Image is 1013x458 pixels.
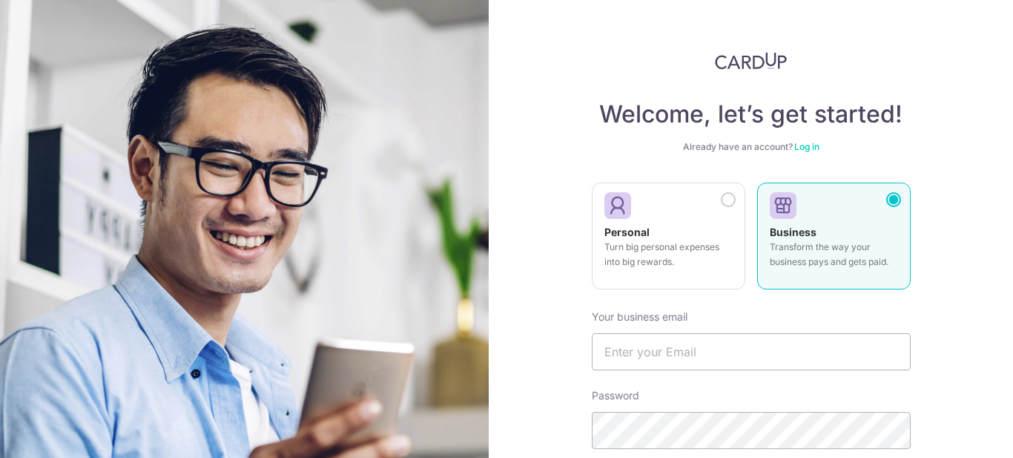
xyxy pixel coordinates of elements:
a: Business Transform the way your business pays and gets paid. [757,183,911,298]
p: Transform the way your business pays and gets paid. [770,240,898,269]
strong: Business [770,226,816,238]
label: Password [592,388,639,403]
a: Personal Turn big personal expenses into big rewards. [592,183,745,298]
strong: Personal [604,226,650,238]
h4: Welcome, let’s get started! [592,99,911,129]
label: Your business email [592,310,687,324]
input: Enter your Email [592,333,911,370]
img: CardUp Logo [715,52,788,70]
a: Log in [794,141,819,152]
p: Turn big personal expenses into big rewards. [604,240,733,269]
div: Already have an account? [592,141,911,153]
